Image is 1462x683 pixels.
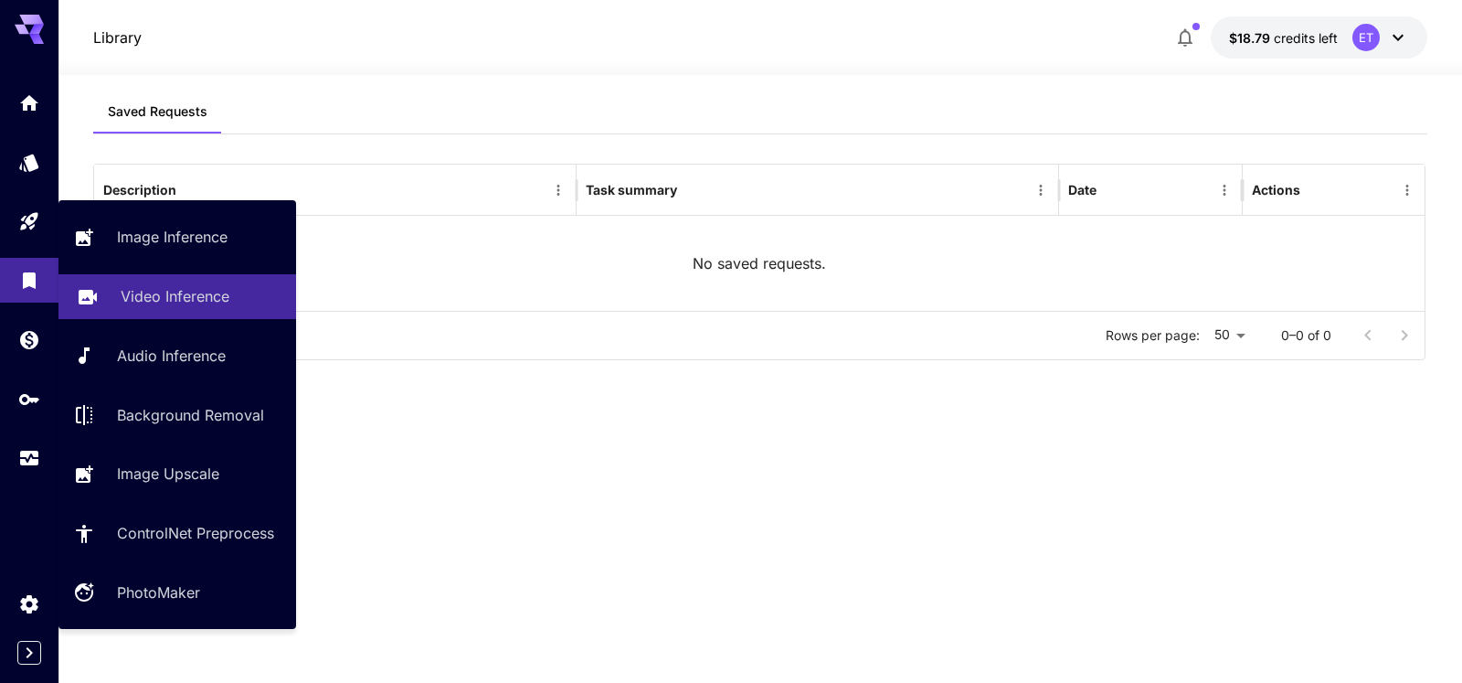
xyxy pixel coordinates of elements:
span: $18.79 [1229,30,1274,46]
div: API Keys [18,388,40,411]
p: 0–0 of 0 [1281,326,1331,345]
p: No saved requests. [693,252,826,274]
div: Date [1068,182,1096,197]
div: 50 [1207,322,1252,348]
div: ET [1352,24,1380,51]
nav: breadcrumb [93,27,142,48]
div: Usage [18,447,40,470]
a: Audio Inference [58,334,296,379]
div: Task summary [586,182,677,197]
div: Home [18,91,40,114]
p: Background Removal [117,404,264,426]
span: Saved Requests [108,103,207,120]
div: Library [18,263,40,286]
p: Image Upscale [117,463,219,485]
a: ControlNet Preprocess [58,511,296,556]
button: Menu [1394,177,1420,203]
p: Audio Inference [117,345,226,367]
p: Rows per page: [1106,326,1200,345]
button: Sort [1098,177,1124,203]
div: Playground [18,210,40,233]
a: PhotoMaker [58,571,296,615]
a: Background Removal [58,392,296,437]
p: PhotoMaker [117,582,200,603]
button: $18.7875 [1211,16,1427,59]
a: Video Inference [58,274,296,319]
a: Image Inference [58,215,296,260]
div: Description [103,182,176,197]
p: Library [93,27,142,48]
div: $18.7875 [1229,28,1338,48]
button: Menu [546,177,571,203]
a: Image Upscale [58,452,296,496]
button: Menu [1028,177,1054,203]
button: Sort [178,177,204,203]
p: Video Inference [121,285,229,307]
button: Expand sidebar [17,641,41,665]
div: Wallet [18,328,40,351]
span: credits left [1274,30,1338,46]
button: Sort [679,177,705,203]
div: Actions [1252,182,1300,197]
p: ControlNet Preprocess [117,522,274,544]
div: Models [18,151,40,174]
button: Menu [1212,177,1237,203]
div: Settings [18,592,40,615]
p: Image Inference [117,226,228,248]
